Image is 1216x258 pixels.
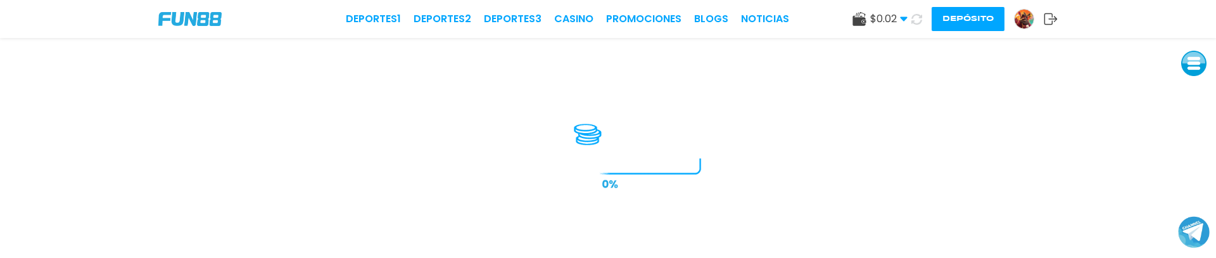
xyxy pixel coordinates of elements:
[870,11,908,27] span: $ 0.02
[741,11,789,27] a: NOTICIAS
[414,11,471,27] a: Deportes2
[932,7,1004,31] button: Depósito
[1014,9,1044,29] a: Avatar
[346,11,401,27] a: Deportes1
[1015,10,1034,29] img: Avatar
[158,12,222,26] img: Company Logo
[484,11,541,27] a: Deportes3
[694,11,728,27] a: BLOGS
[1178,216,1210,248] button: Join telegram channel
[554,11,593,27] a: CASINO
[606,11,681,27] a: Promociones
